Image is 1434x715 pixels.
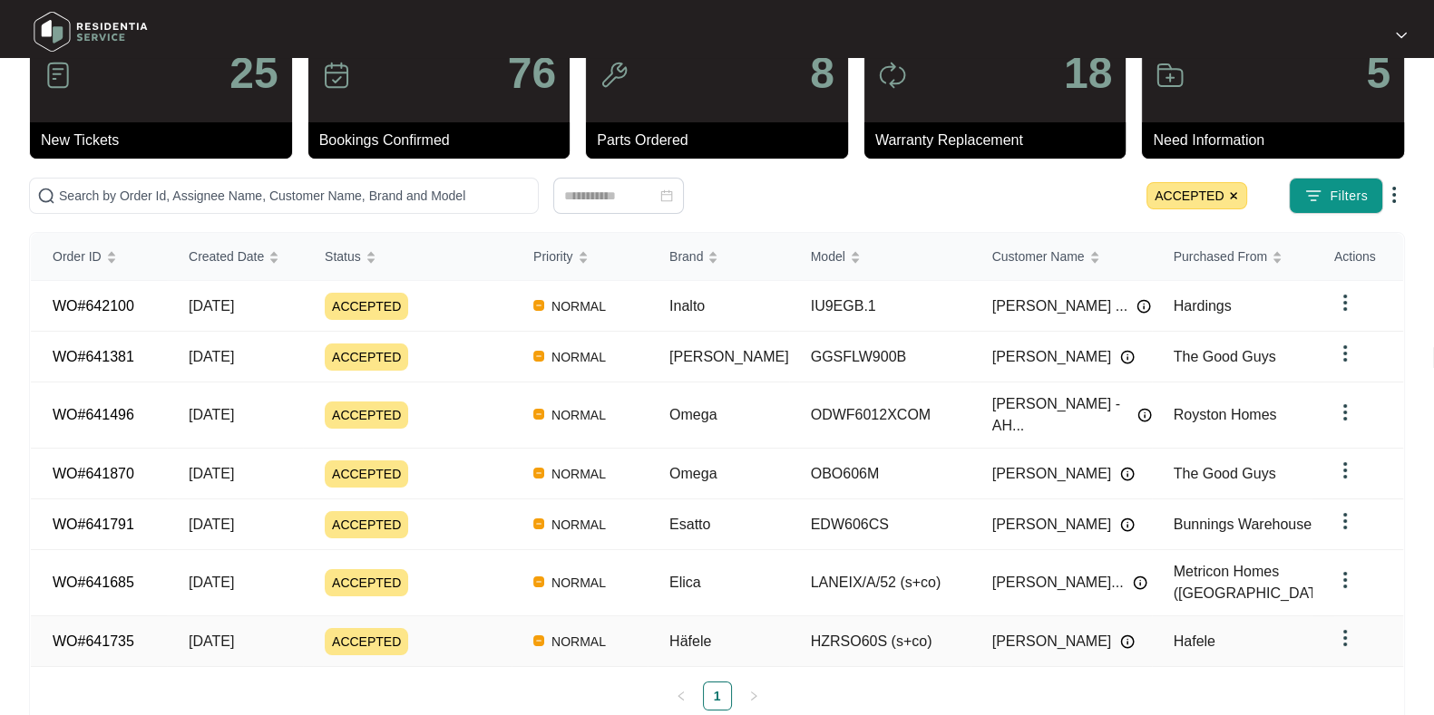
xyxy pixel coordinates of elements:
[789,281,971,332] td: IU9EGB.1
[1174,246,1267,266] span: Purchased From
[1120,517,1135,532] img: Info icon
[1312,233,1403,281] th: Actions
[1136,299,1151,314] img: Info icon
[1174,466,1276,481] span: The Good Guys
[319,130,571,151] p: Bookings Confirmed
[1174,298,1232,314] span: Hardings
[544,514,613,536] span: NORMAL
[189,575,234,590] span: [DATE]
[789,616,971,667] td: HZRSO60S (s+co)
[1174,633,1215,649] span: Hafele
[1064,52,1112,95] p: 18
[1304,187,1322,205] img: filter icon
[669,298,705,314] span: Inalto
[1334,459,1356,481] img: dropdown arrow
[53,466,134,481] a: WO#641870
[189,466,234,481] span: [DATE]
[508,52,556,95] p: 76
[748,691,759,701] span: right
[533,468,544,478] img: Vercel Logo
[325,628,408,655] span: ACCEPTED
[669,246,703,266] span: Brand
[1334,401,1356,423] img: dropdown arrow
[544,404,613,426] span: NORMAL
[669,633,711,649] span: Häfele
[669,466,717,481] span: Omega
[53,575,134,590] a: WO#641685
[544,346,613,368] span: NORMAL
[992,514,1112,536] span: [PERSON_NAME]
[189,349,234,364] span: [DATE]
[1334,292,1356,314] img: dropdown arrow
[189,298,234,314] span: [DATE]
[1137,408,1152,422] img: Info icon
[739,681,768,710] button: right
[325,343,408,371] span: ACCEPTED
[512,233,648,281] th: Priority
[1330,187,1368,206] span: Filters
[533,576,544,587] img: Vercel Logo
[44,61,73,90] img: icon
[27,5,154,59] img: residentia service logo
[597,130,848,151] p: Parts Ordered
[971,233,1152,281] th: Customer Name
[325,460,408,488] span: ACCEPTED
[533,246,573,266] span: Priority
[810,52,834,95] p: 8
[992,246,1085,266] span: Customer Name
[1228,190,1239,201] img: close icon
[53,633,134,649] a: WO#641735
[667,681,696,710] li: Previous Page
[544,572,613,594] span: NORMAL
[53,349,134,364] a: WO#641381
[1334,627,1356,649] img: dropdown arrow
[325,293,408,320] span: ACCEPTED
[322,61,351,90] img: icon
[229,52,278,95] p: 25
[37,187,55,205] img: search-icon
[544,631,613,652] span: NORMAL
[669,517,710,532] span: Esatto
[875,130,1127,151] p: Warranty Replacement
[878,61,907,90] img: icon
[167,233,303,281] th: Created Date
[789,332,971,382] td: GGSFLW900B
[53,298,134,314] a: WO#642100
[992,295,1127,317] span: [PERSON_NAME] ...
[676,691,687,701] span: left
[739,681,768,710] li: Next Page
[789,449,971,499] td: OBO606M
[1133,575,1147,590] img: Info icon
[325,569,408,596] span: ACCEPTED
[1146,182,1247,209] span: ACCEPTED
[1174,564,1334,601] span: Metricon Homes ([GEOGRAPHIC_DATA])
[669,349,789,364] span: [PERSON_NAME]
[533,409,544,420] img: Vercel Logo
[992,631,1112,652] span: [PERSON_NAME]
[189,246,264,266] span: Created Date
[600,61,629,90] img: icon
[1174,517,1312,532] span: Bunnings Warehouse
[189,517,234,532] span: [DATE]
[1174,407,1277,422] span: Royston Homes
[667,681,696,710] button: left
[189,633,234,649] span: [DATE]
[992,572,1124,594] span: [PERSON_NAME]...
[1152,233,1334,281] th: Purchased From
[533,351,544,362] img: Vercel Logo
[789,382,971,449] td: ODWF6012XCOM
[59,186,531,206] input: Search by Order Id, Assignee Name, Customer Name, Brand and Model
[1334,343,1356,364] img: dropdown arrow
[533,300,544,311] img: Vercel Logo
[1174,349,1276,364] span: The Good Guys
[648,233,789,281] th: Brand
[325,401,408,429] span: ACCEPTED
[189,407,234,422] span: [DATE]
[789,233,971,281] th: Model
[1120,634,1135,649] img: Info icon
[992,393,1128,437] span: [PERSON_NAME] - AH...
[1396,31,1407,40] img: dropdown arrow
[53,517,134,532] a: WO#641791
[669,575,701,590] span: Elica
[789,499,971,550] td: EDW606CS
